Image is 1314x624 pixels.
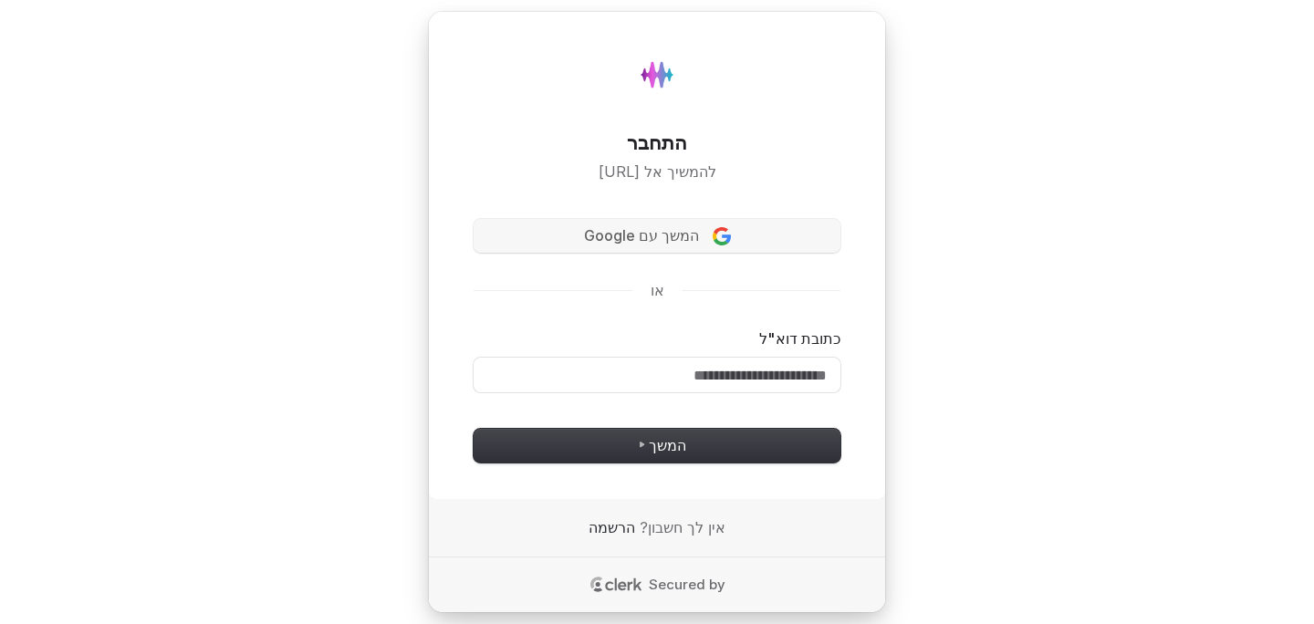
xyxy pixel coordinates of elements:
[713,227,731,245] img: Sign in with Google
[589,517,635,538] a: הרשמה
[640,517,725,538] span: אין לך חשבון?
[474,429,840,463] button: המשך
[630,47,684,102] img: Hydee.ai
[474,130,840,157] h1: התחבר
[474,161,840,182] p: להמשיך אל [URL]
[759,328,840,349] label: כתובת דוא"ל
[651,280,664,301] p: או
[589,577,644,593] a: Clerk logo
[628,435,686,456] span: המשך
[649,576,725,594] p: Secured by
[474,219,840,254] button: Sign in with Googleהמשך עם Google
[584,225,699,246] span: המשך עם Google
